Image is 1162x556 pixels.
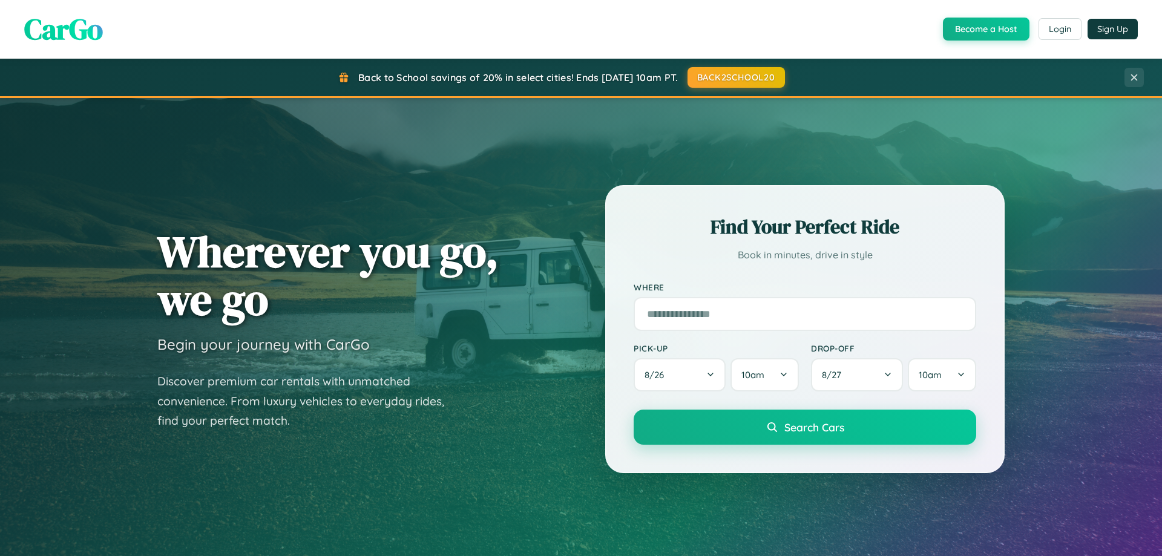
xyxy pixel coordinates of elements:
button: 10am [908,358,976,391]
span: 10am [919,369,942,381]
button: Become a Host [943,18,1029,41]
span: Back to School savings of 20% in select cities! Ends [DATE] 10am PT. [358,71,678,83]
label: Drop-off [811,343,976,353]
span: 8 / 27 [822,369,847,381]
button: Search Cars [634,410,976,445]
p: Discover premium car rentals with unmatched convenience. From luxury vehicles to everyday rides, ... [157,371,460,431]
h1: Wherever you go, we go [157,227,499,323]
label: Where [634,282,976,292]
span: 10am [741,369,764,381]
h2: Find Your Perfect Ride [634,214,976,240]
button: 8/27 [811,358,903,391]
span: 8 / 26 [645,369,670,381]
button: Sign Up [1088,19,1138,39]
span: Search Cars [784,420,844,434]
button: 8/26 [634,358,726,391]
button: 10am [730,358,799,391]
h3: Begin your journey with CarGo [157,335,370,353]
button: Login [1039,18,1082,40]
button: BACK2SCHOOL20 [688,67,785,88]
span: CarGo [24,9,103,49]
p: Book in minutes, drive in style [634,246,976,264]
label: Pick-up [634,343,799,353]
